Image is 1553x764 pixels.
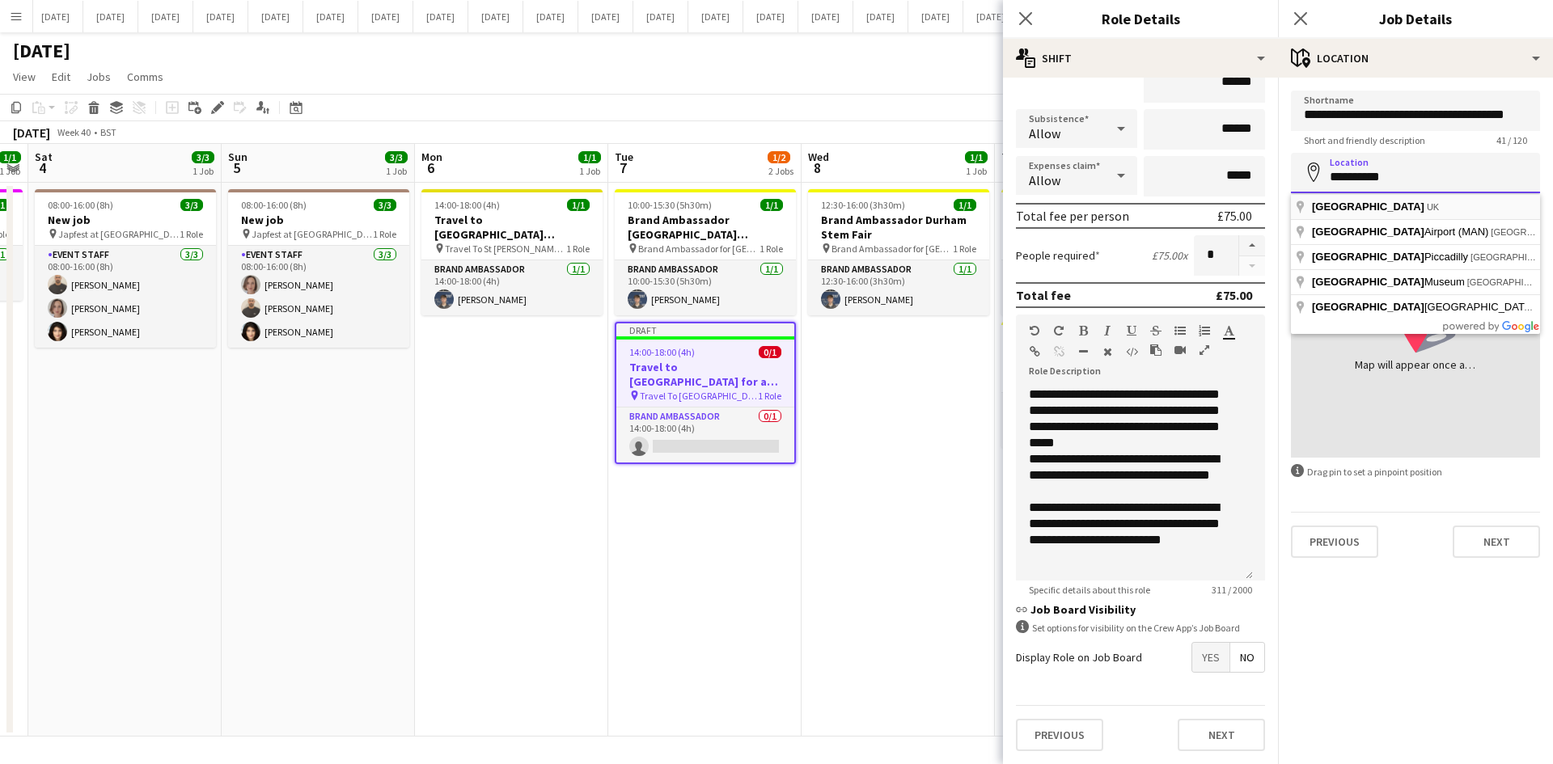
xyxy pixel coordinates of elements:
[421,150,442,164] span: Mon
[832,243,953,255] span: Brand Ambassador for [GEOGRAPHIC_DATA]
[1150,344,1162,357] button: Paste as plain text
[768,151,790,163] span: 1/2
[421,260,603,315] app-card-role: Brand Ambassador1/114:00-18:00 (4h)[PERSON_NAME]
[1003,8,1278,29] h3: Role Details
[1230,643,1264,672] span: No
[374,199,396,211] span: 3/3
[468,1,523,32] button: [DATE]
[1029,345,1040,358] button: Insert Link
[1291,464,1540,479] div: Drag pin to set a pinpoint position
[1199,584,1265,596] span: 311 / 2000
[1291,526,1378,558] button: Previous
[1192,643,1229,672] span: Yes
[180,199,203,211] span: 3/3
[759,346,781,358] span: 0/1
[386,165,407,177] div: 1 Job
[28,1,83,32] button: [DATE]
[1199,324,1210,337] button: Ordered List
[385,151,408,163] span: 3/3
[13,70,36,84] span: View
[615,150,633,164] span: Tue
[1216,287,1252,303] div: £75.00
[192,151,214,163] span: 3/3
[1001,345,1183,374] h3: Brand Ambassador for [GEOGRAPHIC_DATA]
[1001,260,1183,315] app-card-role: Brand Ambassador1/110:30-15:00 (4h30m)[PERSON_NAME]
[628,199,712,211] span: 10:00-15:30 (5h30m)
[228,213,409,227] h3: New job
[419,158,442,177] span: 6
[640,390,758,402] span: Travel To [GEOGRAPHIC_DATA] for Recruitment fair
[1278,8,1553,29] h3: Job Details
[373,228,396,240] span: 1 Role
[743,1,798,32] button: [DATE]
[413,1,468,32] button: [DATE]
[954,199,976,211] span: 1/1
[228,189,409,348] app-job-card: 08:00-16:00 (8h)3/3New job Japfest at [GEOGRAPHIC_DATA]1 RoleEvent Staff3/308:00-16:00 (8h)[PERSO...
[808,150,829,164] span: Wed
[32,158,53,177] span: 4
[1001,213,1183,242] h3: Brand Ambassador London Jobs Fair
[953,243,976,255] span: 1 Role
[121,66,170,87] a: Comms
[808,260,989,315] app-card-role: Brand Ambassador1/112:30-16:00 (3h30m)[PERSON_NAME]
[193,1,248,32] button: [DATE]
[966,165,987,177] div: 1 Job
[808,189,989,315] app-job-card: 12:30-16:00 (3h30m)1/1Brand Ambassador Durham Stem Fair Brand Ambassador for [GEOGRAPHIC_DATA]1 R...
[35,246,216,348] app-card-role: Event Staff3/308:00-16:00 (8h)[PERSON_NAME][PERSON_NAME][PERSON_NAME]
[808,213,989,242] h3: Brand Ambassador Durham Stem Fair
[853,1,908,32] button: [DATE]
[48,199,113,211] span: 08:00-16:00 (8h)
[688,1,743,32] button: [DATE]
[1217,208,1252,224] div: £75.00
[35,189,216,348] app-job-card: 08:00-16:00 (8h)3/3New job Japfest at [GEOGRAPHIC_DATA]1 RoleEvent Staff3/308:00-16:00 (8h)[PERSO...
[52,70,70,84] span: Edit
[1223,324,1234,337] button: Text Color
[1126,324,1137,337] button: Underline
[629,346,695,358] span: 14:00-18:00 (4h)
[180,228,203,240] span: 1 Role
[616,407,794,462] app-card-role: Brand Ambassador0/114:00-18:00 (4h)
[798,1,853,32] button: [DATE]
[1016,287,1071,303] div: Total fee
[1016,248,1100,263] label: People required
[1312,276,1467,288] span: Museum
[1312,226,1424,238] span: [GEOGRAPHIC_DATA]
[578,151,601,163] span: 1/1
[45,66,77,87] a: Edit
[806,158,829,177] span: 8
[1102,324,1113,337] button: Italic
[963,1,1018,32] button: [DATE]
[13,125,50,141] div: [DATE]
[616,360,794,389] h3: Travel to [GEOGRAPHIC_DATA] for a recruitment fair on [DATE]
[434,199,500,211] span: 14:00-18:00 (4h)
[1312,301,1424,313] span: [GEOGRAPHIC_DATA]
[303,1,358,32] button: [DATE]
[523,1,578,32] button: [DATE]
[83,1,138,32] button: [DATE]
[1001,189,1183,315] app-job-card: 10:30-15:00 (4h30m)1/1Brand Ambassador London Jobs Fair Brand Ambassador for Jobs Fair1 RoleBrand...
[1016,208,1129,224] div: Total fee per person
[1312,251,1424,263] span: [GEOGRAPHIC_DATA]
[633,1,688,32] button: [DATE]
[1174,324,1186,337] button: Unordered List
[999,158,1022,177] span: 9
[1016,719,1103,751] button: Previous
[1312,226,1491,238] span: Airport (MAN)
[53,126,94,138] span: Week 40
[1077,324,1089,337] button: Bold
[1016,602,1265,617] h3: Job Board Visibility
[1239,235,1265,256] button: Increase
[1102,345,1113,358] button: Clear Formatting
[612,158,633,177] span: 7
[1355,357,1476,373] div: Map will appear once address has been added
[1483,134,1540,146] span: 41 / 120
[1001,322,1183,448] app-job-card: 12:30-16:00 (3h30m)1/1Brand Ambassador for [GEOGRAPHIC_DATA] Brand Ambassador for [GEOGRAPHIC_DAT...
[1001,150,1022,164] span: Thu
[1174,344,1186,357] button: Insert video
[638,243,760,255] span: Brand Ambassador for [GEOGRAPHIC_DATA][PERSON_NAME] Jobs Fair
